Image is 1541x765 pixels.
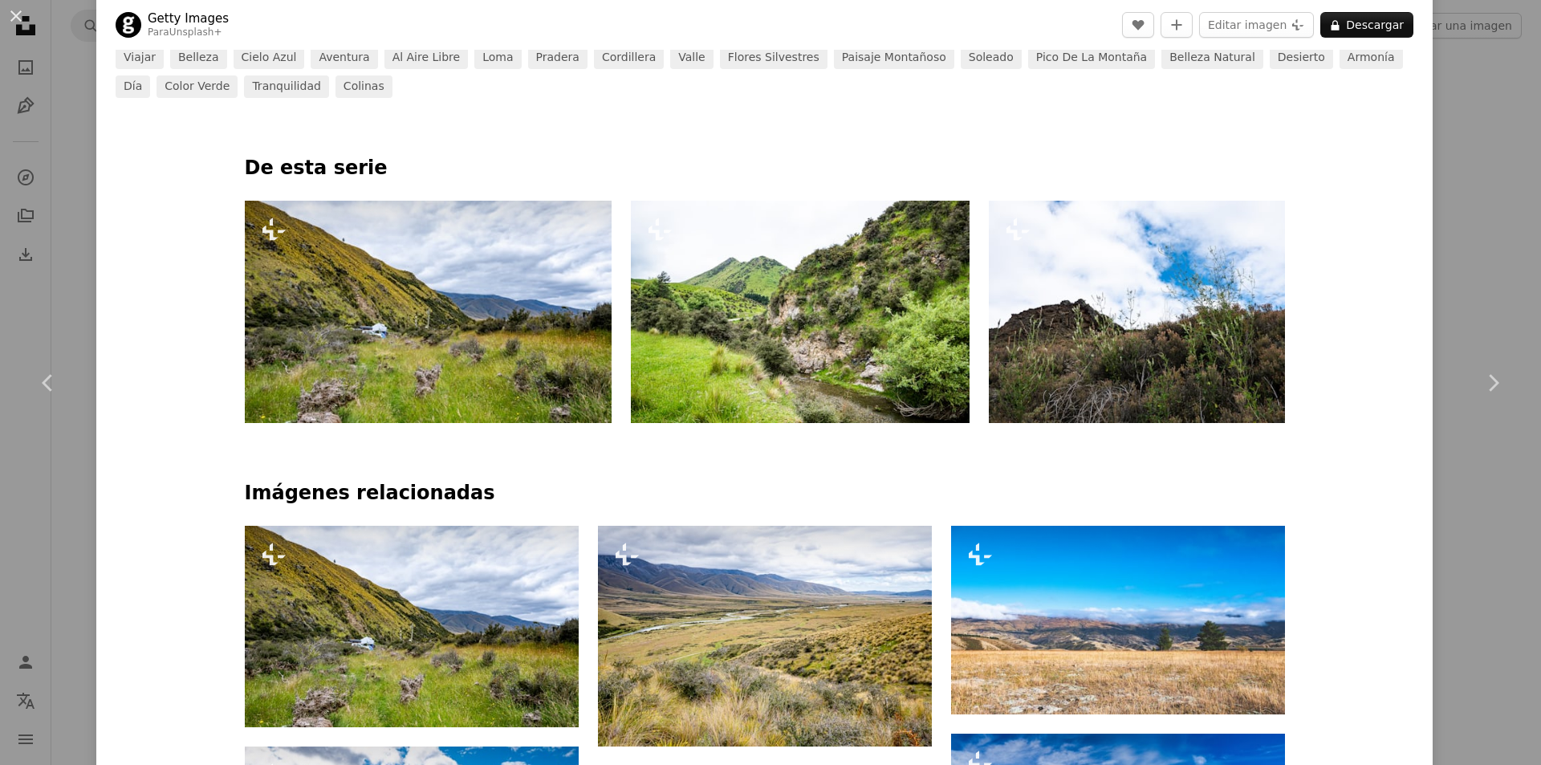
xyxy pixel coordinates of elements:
a: Hermoso paisaje montañoso colinas nueva zelanda verano verde amarillo vasta vista paisaje otago i... [631,304,970,319]
a: al aire libre [384,47,469,69]
img: Ve al perfil de Getty Images [116,12,141,38]
a: Hermoso paisaje montañoso colinas nueva zelanda verano verde amarillo vasta vista paisaje otago i... [989,304,1340,319]
button: Descargar [1320,12,1413,38]
h4: Imágenes relacionadas [245,481,1285,507]
a: día [116,75,150,98]
a: Belleza natural [1161,47,1263,69]
div: Para [148,26,229,39]
img: Hermoso paisaje montañoso colinas nueva zelanda verano verde amarillo vasta vista paisaje otago i... [989,201,1340,423]
img: Hermoso paisaje montañoso colinas nueva zelanda verano verde amarillo vasta vista paisaje otago i... [245,201,612,423]
a: color verde [157,75,238,98]
a: Pico de la montaña [1028,47,1155,69]
a: Siguiente [1445,306,1541,460]
a: loma [474,47,521,69]
a: valle [670,47,713,69]
a: Hermoso paisaje montañoso colinas nueva zelanda verano verde amarillo vasta vista paisaje otago i... [245,619,579,633]
button: Me gusta [1122,12,1154,38]
a: viajar [116,47,164,69]
p: De esta serie [245,156,1285,181]
a: cordillera [594,47,664,69]
a: pradera [528,47,588,69]
a: desierto [1270,47,1333,69]
a: soleado [961,47,1022,69]
a: belleza [170,47,227,69]
a: Colinas [335,75,392,98]
a: aventura [311,47,377,69]
a: cielo azul [234,47,305,69]
a: armonía [1340,47,1403,69]
img: Hermoso paisaje montañoso colinas nueva zelanda verano verde amarillo vasta vista paisaje otago i... [245,526,579,727]
a: Hermoso paisaje montañoso colinas nueva zelanda verano verde amarillo vasta vista paisaje otago i... [598,629,932,643]
button: Añade a la colección [1161,12,1193,38]
img: Hermoso paisaje cromwell nueva zelanda paisaje colinas hierba amarilla cielo azul día claro brill... [951,526,1285,714]
a: Hermoso paisaje cromwell nueva zelanda paisaje colinas hierba amarilla cielo azul día claro brill... [951,612,1285,627]
a: Flores silvestres [720,47,827,69]
a: tranquilidad [244,75,328,98]
a: Getty Images [148,10,229,26]
a: Hermoso paisaje montañoso colinas nueva zelanda verano verde amarillo vasta vista paisaje otago i... [245,304,612,319]
button: Editar imagen [1199,12,1314,38]
a: Paisaje montañoso [834,47,954,69]
a: Unsplash+ [169,26,222,38]
img: Hermoso paisaje montañoso colinas nueva zelanda verano verde amarillo vasta vista paisaje otago i... [631,201,970,423]
img: Hermoso paisaje montañoso colinas nueva zelanda verano verde amarillo vasta vista paisaje otago i... [598,526,932,747]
